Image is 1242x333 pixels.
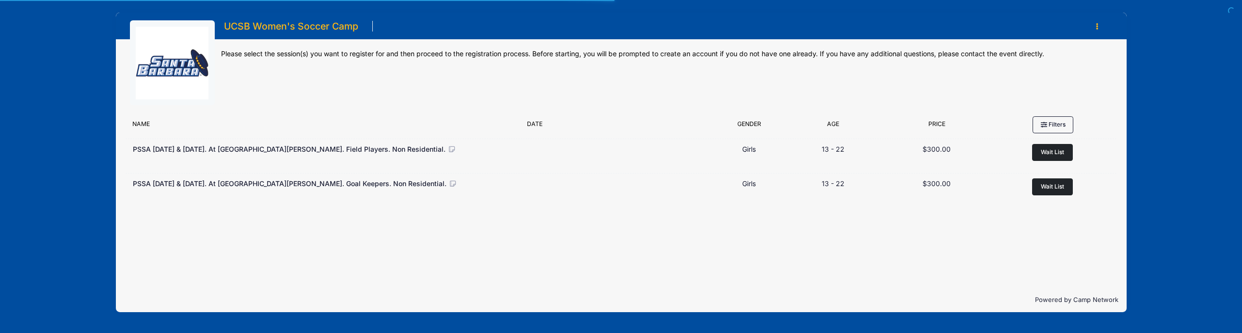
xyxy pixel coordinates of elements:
[221,49,1113,59] div: Please select the session(s) you want to register for and then proceed to the registration proces...
[133,179,446,188] span: PSSA [DATE] & [DATE]. At [GEOGRAPHIC_DATA][PERSON_NAME]. Goal Keepers. Non Residential.
[221,18,362,35] h1: UCSB Women's Soccer Camp
[127,120,522,133] div: Name
[1041,183,1064,190] span: Wait List
[789,120,877,133] div: Age
[133,145,446,153] span: PSSA [DATE] & [DATE]. At [GEOGRAPHIC_DATA][PERSON_NAME]. Field Players. Non Residential.
[710,120,789,133] div: Gender
[877,120,996,133] div: Price
[822,179,844,188] span: 13 - 22
[1033,116,1073,133] button: Filters
[1041,148,1064,156] span: Wait List
[1032,144,1073,161] button: Wait List
[124,295,1119,305] p: Powered by Camp Network
[136,27,208,99] img: logo
[742,179,756,188] span: Girls
[742,145,756,153] span: Girls
[522,120,710,133] div: Date
[822,145,844,153] span: 13 - 22
[1032,178,1073,195] button: Wait List
[923,179,951,188] span: $300.00
[923,145,951,153] span: $300.00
